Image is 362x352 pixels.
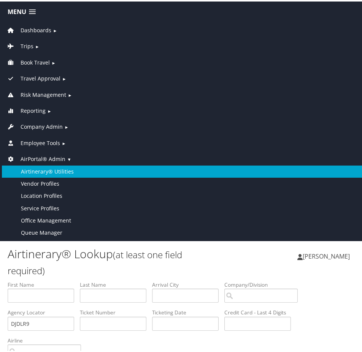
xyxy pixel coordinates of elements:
[6,25,51,32] a: Dashboards
[21,137,60,146] span: Employee Tools
[4,4,40,17] a: Menu
[6,41,33,48] a: Trips
[62,139,66,145] span: ►
[6,73,60,81] a: Travel Approval
[224,279,303,287] label: Company/Division
[80,279,152,287] label: Last Name
[21,57,50,65] span: Book Travel
[8,335,87,343] label: Airline
[35,42,39,48] span: ►
[21,153,65,162] span: AirPortal® Admin
[62,74,66,80] span: ►
[152,307,224,315] label: Ticketing Date
[303,251,350,259] span: [PERSON_NAME]
[68,91,72,96] span: ►
[152,279,224,287] label: Arrival City
[21,73,60,81] span: Travel Approval
[21,121,63,129] span: Company Admin
[64,123,68,128] span: ►
[8,7,26,14] span: Menu
[51,58,56,64] span: ►
[47,107,51,112] span: ►
[80,307,152,315] label: Ticket Number
[21,25,51,33] span: Dashboards
[224,307,297,315] label: Credit Card - Last 4 Digits
[6,154,65,161] a: AirPortal® Admin
[67,155,71,161] span: ▼
[53,26,57,32] span: ►
[8,307,80,315] label: Agency Locator
[21,41,33,49] span: Trips
[6,138,60,145] a: Employee Tools
[21,105,46,114] span: Reporting
[8,245,183,276] h1: Airtinerary® Lookup
[6,106,46,113] a: Reporting
[6,57,50,65] a: Book Travel
[297,243,357,266] a: [PERSON_NAME]
[6,90,66,97] a: Risk Management
[21,89,66,98] span: Risk Management
[6,122,63,129] a: Company Admin
[8,279,80,287] label: First Name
